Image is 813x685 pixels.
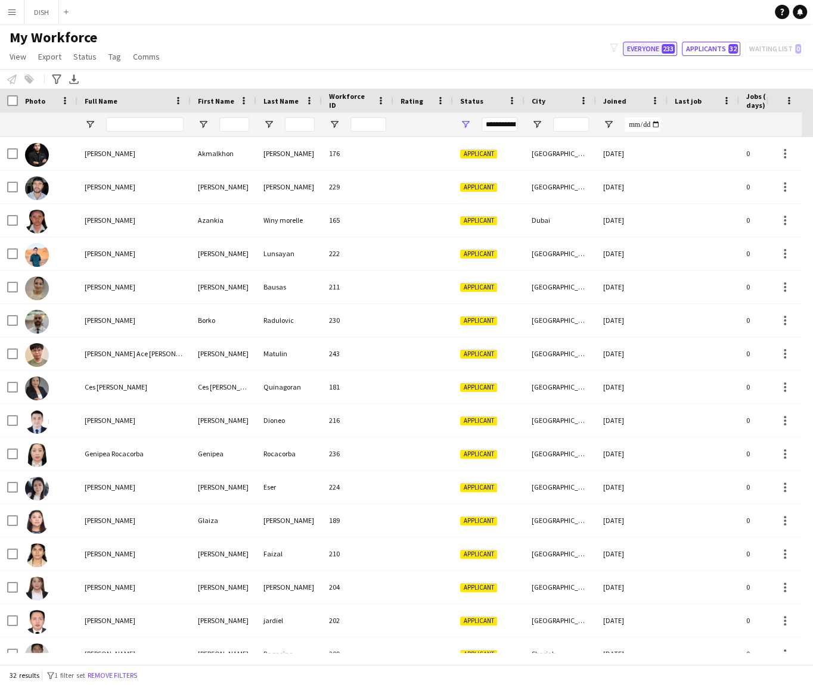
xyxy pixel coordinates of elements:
div: Quinagoran [256,370,322,403]
span: [PERSON_NAME] [85,549,135,558]
div: [DATE] [596,137,668,170]
div: [GEOGRAPHIC_DATA] [525,270,596,303]
span: Applicant [460,283,497,292]
img: Bryan Ace Matulin [25,343,49,367]
div: Bausas [256,270,322,303]
span: Applicant [460,383,497,392]
span: Comms [133,51,160,62]
span: [PERSON_NAME] [85,149,135,158]
div: [GEOGRAPHIC_DATA] [525,504,596,537]
div: [PERSON_NAME] [191,237,256,270]
span: Workforce ID [329,92,372,110]
input: First Name Filter Input [219,117,249,132]
input: City Filter Input [553,117,589,132]
button: Open Filter Menu [198,119,209,130]
div: 209 [322,637,393,670]
img: Glaiza Mendoza [25,510,49,534]
span: City [532,96,545,105]
div: [DATE] [596,337,668,370]
button: Open Filter Menu [460,119,471,130]
div: Bagacina [256,637,322,670]
span: [PERSON_NAME] [85,516,135,525]
div: [PERSON_NAME] [191,471,256,503]
div: 222 [322,237,393,270]
div: Eser [256,471,322,503]
div: 230 [322,304,393,337]
span: [PERSON_NAME] [85,616,135,625]
span: Tag [108,51,121,62]
button: Open Filter Menu [329,119,340,130]
span: Jobs (last 90 days) [746,92,795,110]
span: Applicant [460,516,497,525]
span: Rating [401,96,423,105]
div: [PERSON_NAME] [256,504,322,537]
div: [PERSON_NAME] [256,137,322,170]
span: Applicant [460,250,497,259]
span: 32 [728,44,738,54]
div: [DATE] [596,437,668,470]
span: Export [38,51,61,62]
button: Open Filter Menu [263,119,274,130]
div: [GEOGRAPHIC_DATA] [525,304,596,337]
div: 189 [322,504,393,537]
div: Genipea [191,437,256,470]
span: [PERSON_NAME] Ace [PERSON_NAME] [85,349,200,358]
div: 176 [322,137,393,170]
span: Applicant [460,350,497,359]
div: [PERSON_NAME] [191,404,256,437]
span: Applicant [460,316,497,325]
div: [PERSON_NAME] [256,571,322,603]
div: [PERSON_NAME] [191,170,256,203]
div: [DATE] [596,471,668,503]
span: [PERSON_NAME] [85,249,135,258]
div: [PERSON_NAME] [191,637,256,670]
img: Ces Angelica Quinagoran [25,376,49,400]
span: My Workforce [10,29,97,46]
div: Rocacorba [256,437,322,470]
div: 224 [322,471,393,503]
span: Applicant [460,483,497,492]
div: [GEOGRAPHIC_DATA] [525,337,596,370]
span: Photo [25,96,45,105]
div: Dubaï [525,204,596,236]
div: [PERSON_NAME] [256,170,322,203]
div: [PERSON_NAME] [191,270,256,303]
a: Comms [128,49,165,64]
div: 202 [322,604,393,637]
div: Dioneo [256,404,322,437]
input: Full Name Filter Input [106,117,184,132]
button: Open Filter Menu [532,119,542,130]
span: Last job [675,96,702,105]
span: Applicant [460,450,497,459]
input: Workforce ID Filter Input [350,117,386,132]
div: Lunsayan [256,237,322,270]
div: Winy morelle [256,204,322,236]
span: Joined [603,96,626,105]
div: [DATE] [596,604,668,637]
div: Sharjah [525,637,596,670]
div: 181 [322,370,393,403]
div: 216 [322,404,393,437]
a: View [5,49,31,64]
span: View [10,51,26,62]
div: Glaiza [191,504,256,537]
div: [GEOGRAPHIC_DATA] [525,471,596,503]
img: joey jardiel [25,610,49,634]
button: Applicants32 [682,42,740,56]
span: Applicant [460,583,497,592]
div: [DATE] [596,304,668,337]
div: [DATE] [596,370,668,403]
button: Open Filter Menu [603,119,614,130]
span: Ces [PERSON_NAME] [85,382,147,391]
span: [PERSON_NAME] [85,182,135,191]
img: Genipea Rocacorba [25,443,49,467]
button: Everyone233 [623,42,677,56]
div: [PERSON_NAME] [191,337,256,370]
img: Andres Riaño [25,176,49,200]
div: 210 [322,537,393,570]
input: Joined Filter Input [625,117,660,132]
div: [DATE] [596,237,668,270]
span: [PERSON_NAME] [85,583,135,591]
div: [DATE] [596,270,668,303]
span: Last Name [263,96,299,105]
